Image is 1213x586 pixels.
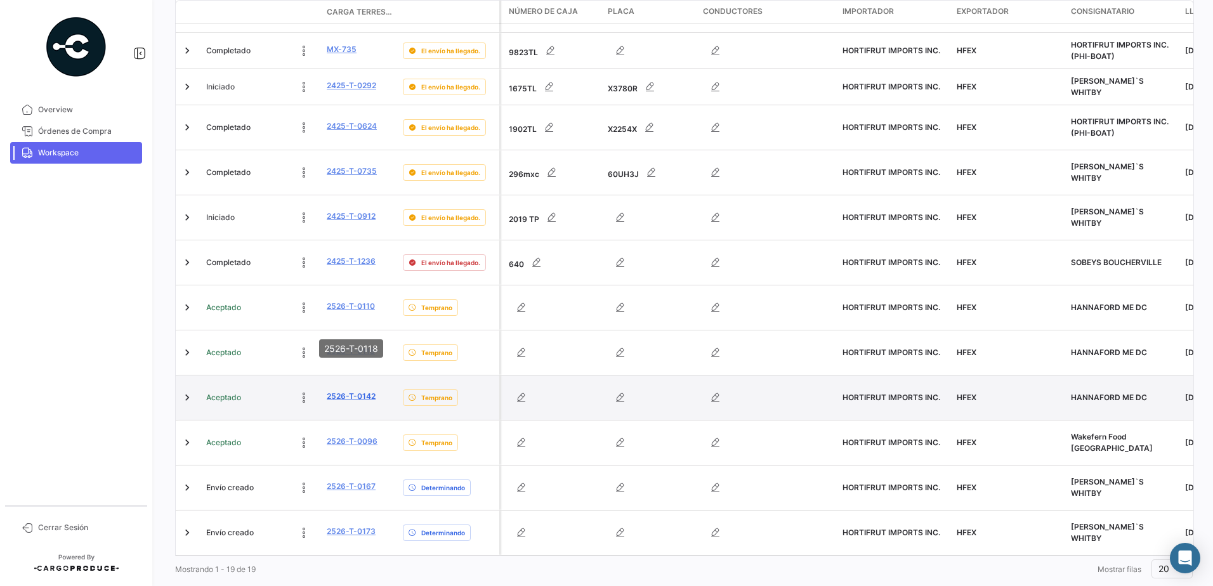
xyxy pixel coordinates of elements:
a: 2526-T-0110 [327,301,375,312]
span: Completado [206,257,251,268]
datatable-header-cell: Consignatario [1066,1,1180,23]
span: HFEX [957,82,976,91]
span: Mostrando 1 - 19 de 19 [175,564,256,574]
span: Iniciado [206,212,235,223]
span: HFEX [957,393,976,402]
span: El envío ha llegado. [421,212,480,223]
span: El envío ha llegado. [421,46,480,56]
span: Envío creado [206,527,254,538]
span: HFEX [957,438,976,447]
a: 2425-T-0292 [327,80,376,91]
span: Exportador [957,6,1009,17]
span: HORTIFRUT IMPORTS INC. [843,212,940,222]
span: Wakefern Food Newark [1071,432,1153,453]
span: Carga Terrestre # [327,6,393,18]
a: Órdenes de Compra [10,120,142,142]
span: Placa [608,6,634,17]
span: HFEX [957,348,976,357]
datatable-header-cell: Carga Terrestre # [322,1,398,23]
span: 20 [1158,563,1169,574]
a: Expand/Collapse Row [181,166,193,179]
span: Temprano [421,303,452,313]
div: 9823TL [509,38,598,63]
span: HFEX [957,483,976,492]
span: SOBEY`S WHITBY [1071,207,1144,228]
span: SOBEY`S WHITBY [1071,162,1144,183]
a: Expand/Collapse Row [181,481,193,494]
span: HANNAFORD ME DC [1071,393,1147,402]
span: El envío ha llegado. [421,257,480,268]
span: HORTIFRUT IMPORTS INC. [843,257,940,267]
span: Temprano [421,348,452,358]
span: HORTIFRUT IMPORTS INC. [843,438,940,447]
span: Overview [38,104,137,115]
span: Órdenes de Compra [38,126,137,137]
datatable-header-cell: Número de Caja [501,1,603,23]
span: Mostrar filas [1098,564,1141,574]
span: Aceptado [206,302,241,313]
a: 2425-T-0624 [327,120,377,132]
div: X2254X [608,115,693,140]
span: Cerrar Sesión [38,522,137,533]
a: Expand/Collapse Row [181,346,193,359]
span: HORTIFRUT IMPORTS INC. [843,393,940,402]
a: Expand/Collapse Row [181,211,193,224]
div: 2019 TP [509,205,598,230]
span: HORTIFRUT IMPORTS INC. [843,46,940,55]
span: HORTIFRUT IMPORTS INC. [843,82,940,91]
span: Aceptado [206,392,241,403]
span: Temprano [421,438,452,448]
span: HORTIFRUT IMPORTS INC. (PHI-BOAT) [1071,117,1169,138]
div: 640 [509,250,598,275]
a: Expand/Collapse Row [181,301,193,314]
span: HFEX [957,46,976,55]
span: HORTIFRUT IMPORTS INC. [843,483,940,492]
a: Expand/Collapse Row [181,81,193,93]
a: 2526-T-0096 [327,436,377,447]
span: Envío creado [206,482,254,493]
a: Expand/Collapse Row [181,391,193,404]
span: Workspace [38,147,137,159]
a: Overview [10,99,142,120]
span: Completado [206,122,251,133]
span: Conductores [703,6,763,17]
a: 2526-T-0173 [327,526,376,537]
a: 2526-T-0167 [327,481,376,492]
span: Iniciado [206,81,235,93]
span: HFEX [957,167,976,177]
div: X3780R [608,74,693,100]
span: SOBEY`S WHITBY [1071,522,1144,543]
a: Workspace [10,142,142,164]
div: 1675TL [509,74,598,100]
a: Expand/Collapse Row [181,44,193,57]
span: HANNAFORD ME DC [1071,303,1147,312]
span: Número de Caja [509,6,578,17]
a: Expand/Collapse Row [181,436,193,449]
span: Consignatario [1071,6,1134,17]
span: Aceptado [206,437,241,448]
span: HFEX [957,122,976,132]
datatable-header-cell: Estado [201,7,322,17]
span: SOBEY`S WHITBY [1071,477,1144,498]
span: HORTIFRUT IMPORTS INC. [843,122,940,132]
span: Completado [206,167,251,178]
span: HFEX [957,257,976,267]
datatable-header-cell: Exportador [952,1,1066,23]
span: HFEX [957,212,976,222]
span: Aceptado [206,347,241,358]
a: Expand/Collapse Row [181,256,193,269]
span: Importador [843,6,894,17]
span: El envío ha llegado. [421,167,480,178]
span: Determinando [421,483,465,493]
span: HORTIFRUT IMPORTS INC. (PHI-BOAT) [1071,40,1169,61]
datatable-header-cell: Conductores [698,1,837,23]
div: 1902TL [509,115,598,140]
span: HFEX [957,303,976,312]
div: 2526-T-0118 [319,339,383,358]
span: HANNAFORD ME DC [1071,348,1147,357]
span: HFEX [957,528,976,537]
datatable-header-cell: Placa [603,1,698,23]
div: 60UH3J [608,160,693,185]
span: HORTIFRUT IMPORTS INC. [843,167,940,177]
span: Temprano [421,393,452,403]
